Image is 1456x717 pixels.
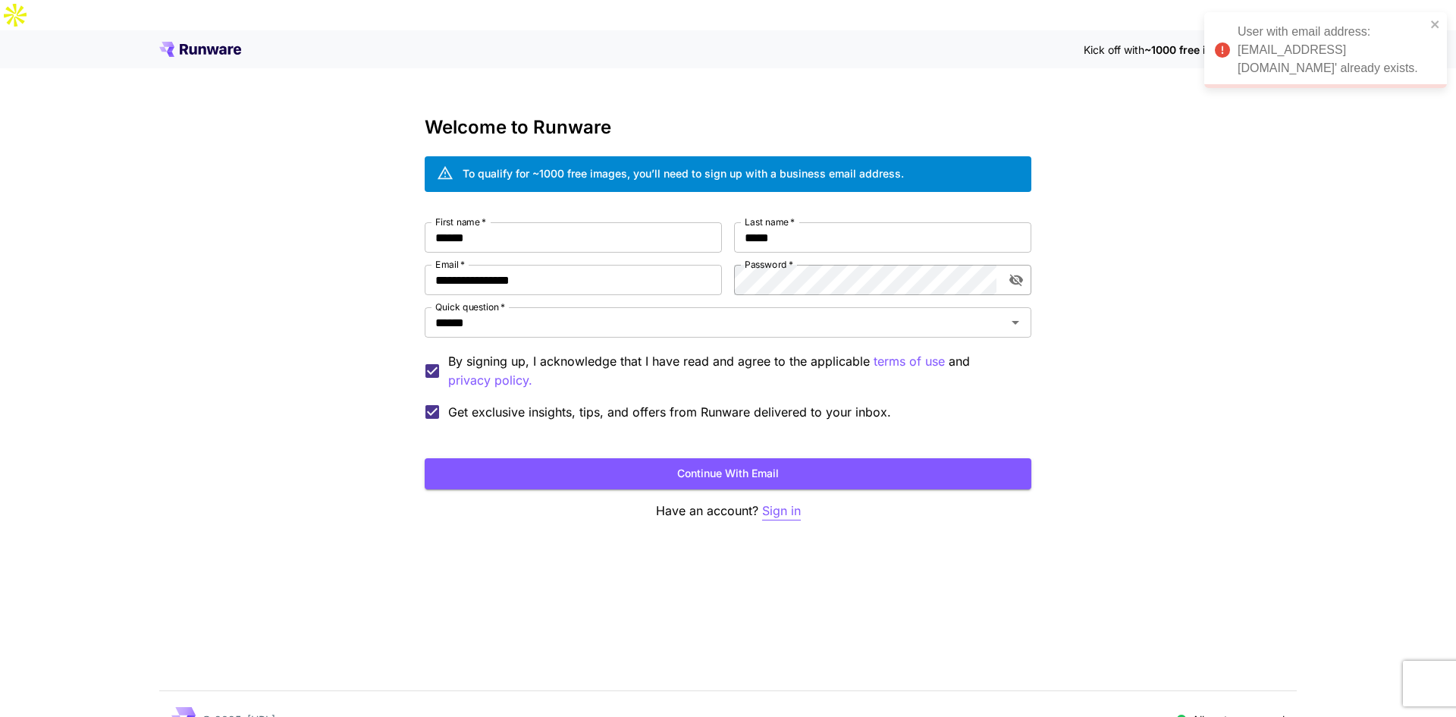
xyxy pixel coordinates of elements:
[1005,312,1026,333] button: Open
[745,258,793,271] label: Password
[425,502,1031,520] p: Have an account?
[435,300,505,313] label: Quick question
[425,458,1031,489] button: Continue with email
[874,352,945,371] button: By signing up, I acknowledge that I have read and agree to the applicable and privacy policy.
[425,117,1031,138] h3: Welcome to Runware
[1003,266,1030,294] button: toggle password visibility
[463,165,904,181] div: To qualify for ~1000 free images, you’ll need to sign up with a business email address.
[745,215,795,228] label: Last name
[448,371,532,390] button: By signing up, I acknowledge that I have read and agree to the applicable terms of use and
[1238,23,1426,77] div: User with email address: [EMAIL_ADDRESS][DOMAIN_NAME]' already exists.
[435,258,465,271] label: Email
[448,352,1019,390] p: By signing up, I acknowledge that I have read and agree to the applicable and
[762,502,801,520] button: Sign in
[435,215,486,228] label: First name
[874,352,945,371] p: terms of use
[448,403,891,421] span: Get exclusive insights, tips, and offers from Runware delivered to your inbox.
[1144,43,1260,56] span: ~1000 free images! 🎈
[448,371,532,390] p: privacy policy.
[1084,43,1144,56] span: Kick off with
[1430,18,1441,30] button: close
